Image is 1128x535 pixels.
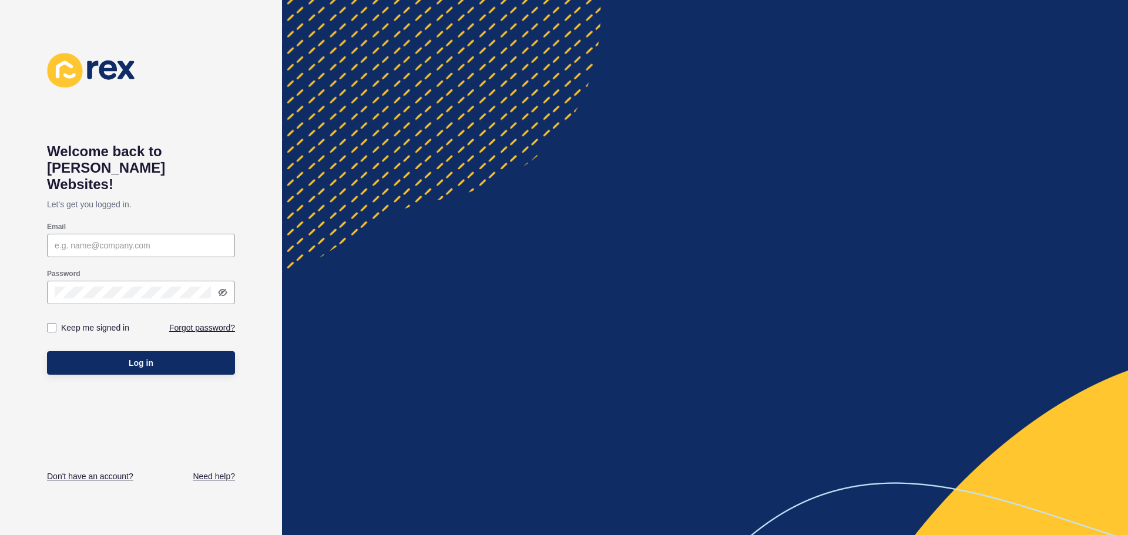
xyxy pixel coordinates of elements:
[193,470,235,482] a: Need help?
[47,470,133,482] a: Don't have an account?
[47,193,235,216] p: Let's get you logged in.
[47,222,66,231] label: Email
[47,269,80,278] label: Password
[47,351,235,375] button: Log in
[169,322,235,334] a: Forgot password?
[47,143,235,193] h1: Welcome back to [PERSON_NAME] Websites!
[55,240,227,251] input: e.g. name@company.com
[61,322,129,334] label: Keep me signed in
[129,357,153,369] span: Log in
